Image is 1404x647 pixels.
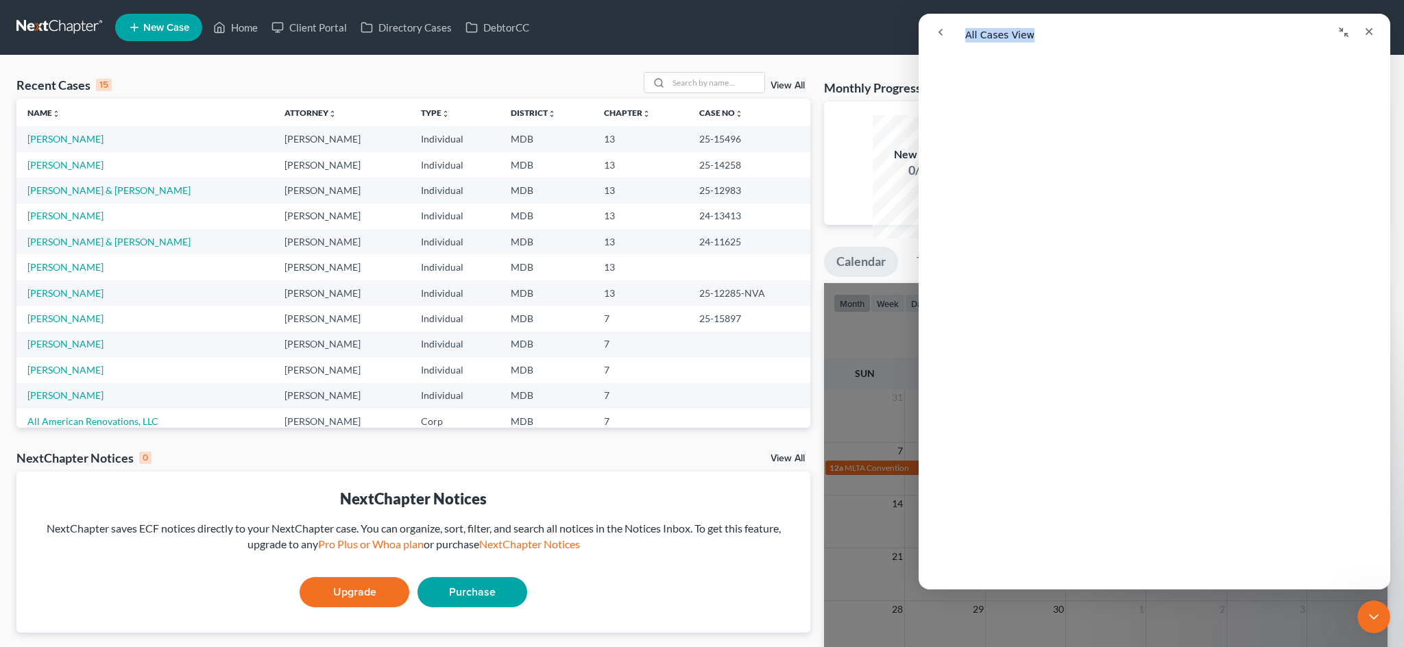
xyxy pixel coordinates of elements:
[274,178,410,203] td: [PERSON_NAME]
[274,280,410,306] td: [PERSON_NAME]
[27,415,158,427] a: All American Renovations, LLC
[668,73,764,93] input: Search by name...
[27,389,104,401] a: [PERSON_NAME]
[410,178,500,203] td: Individual
[593,229,688,254] td: 13
[699,108,743,118] a: Case Nounfold_more
[421,108,450,118] a: Typeunfold_more
[410,229,500,254] td: Individual
[274,306,410,331] td: [PERSON_NAME]
[274,357,410,382] td: [PERSON_NAME]
[919,14,1390,589] iframe: Intercom live chat
[500,306,593,331] td: MDB
[688,126,810,151] td: 25-15496
[410,383,500,408] td: Individual
[354,15,459,40] a: Directory Cases
[27,313,104,324] a: [PERSON_NAME]
[500,280,593,306] td: MDB
[16,77,112,93] div: Recent Cases
[593,306,688,331] td: 7
[604,108,651,118] a: Chapterunfold_more
[873,162,969,180] div: 0/10
[410,152,500,178] td: Individual
[688,306,810,331] td: 25-15897
[824,80,921,96] h3: Monthly Progress
[410,254,500,280] td: Individual
[593,152,688,178] td: 13
[300,577,409,607] a: Upgrade
[27,338,104,350] a: [PERSON_NAME]
[410,204,500,229] td: Individual
[27,488,799,509] div: NextChapter Notices
[735,110,743,118] i: unfold_more
[285,108,337,118] a: Attorneyunfold_more
[593,383,688,408] td: 7
[27,159,104,171] a: [PERSON_NAME]
[548,110,556,118] i: unfold_more
[771,454,805,463] a: View All
[27,236,191,247] a: [PERSON_NAME] & [PERSON_NAME]
[274,204,410,229] td: [PERSON_NAME]
[410,306,500,331] td: Individual
[593,254,688,280] td: 13
[688,229,810,254] td: 24-11625
[642,110,651,118] i: unfold_more
[459,15,536,40] a: DebtorCC
[500,332,593,357] td: MDB
[500,204,593,229] td: MDB
[318,537,424,550] a: Pro Plus or Whoa plan
[500,178,593,203] td: MDB
[873,147,969,162] div: New Leads
[593,332,688,357] td: 7
[143,23,189,33] span: New Case
[500,357,593,382] td: MDB
[27,133,104,145] a: [PERSON_NAME]
[27,521,799,552] div: NextChapter saves ECF notices directly to your NextChapter case. You can organize, sort, filter, ...
[410,332,500,357] td: Individual
[500,408,593,434] td: MDB
[511,108,556,118] a: Districtunfold_more
[139,452,152,464] div: 0
[206,15,265,40] a: Home
[688,280,810,306] td: 25-12285-NVA
[771,81,805,90] a: View All
[27,364,104,376] a: [PERSON_NAME]
[52,110,60,118] i: unfold_more
[593,204,688,229] td: 13
[410,357,500,382] td: Individual
[274,383,410,408] td: [PERSON_NAME]
[328,110,337,118] i: unfold_more
[688,178,810,203] td: 25-12983
[410,408,500,434] td: Corp
[410,126,500,151] td: Individual
[593,280,688,306] td: 13
[593,408,688,434] td: 7
[500,152,593,178] td: MDB
[500,254,593,280] td: MDB
[16,450,152,466] div: NextChapter Notices
[593,178,688,203] td: 13
[417,577,527,607] a: Purchase
[904,247,958,277] a: Tasks
[441,110,450,118] i: unfold_more
[500,383,593,408] td: MDB
[500,229,593,254] td: MDB
[27,210,104,221] a: [PERSON_NAME]
[500,126,593,151] td: MDB
[274,332,410,357] td: [PERSON_NAME]
[688,152,810,178] td: 25-14258
[410,280,500,306] td: Individual
[27,108,60,118] a: Nameunfold_more
[274,254,410,280] td: [PERSON_NAME]
[27,261,104,273] a: [PERSON_NAME]
[824,247,898,277] a: Calendar
[593,126,688,151] td: 13
[688,204,810,229] td: 24-13413
[274,408,410,434] td: [PERSON_NAME]
[96,79,112,91] div: 15
[274,152,410,178] td: [PERSON_NAME]
[27,287,104,299] a: [PERSON_NAME]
